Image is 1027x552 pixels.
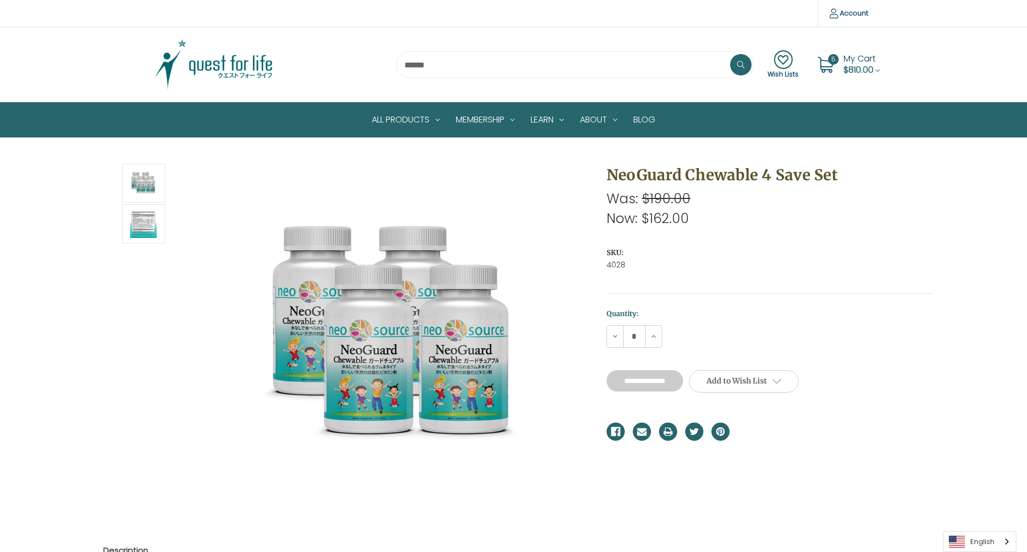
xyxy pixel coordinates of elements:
[844,52,880,76] a: Cart with 5 items
[607,209,638,228] span: Now:
[130,206,157,242] img: NeoGuard Chewable 4 Save Set
[448,103,523,137] a: Membership
[607,164,933,186] h1: NeoGuard Chewable 4 Save Set
[659,423,677,441] a: Print
[523,103,572,137] a: Learn
[130,165,157,201] img: NeoGuard Chewable 4 Save Set
[768,50,799,79] a: Wish Lists
[844,64,873,76] span: $810.00
[258,206,526,474] img: NeoGuard Chewable 4 Save Set
[642,189,691,208] span: $190.00
[689,370,799,393] a: Add to Wish List
[828,54,839,65] span: 5
[364,103,448,137] a: All Products
[607,309,933,319] label: Quantity:
[147,38,281,91] img: Quest Group
[641,209,689,228] span: $162.00
[607,189,638,208] span: Was:
[625,103,663,137] a: Blog
[607,259,933,271] dd: 4028
[607,248,931,258] dt: SKU:
[707,376,767,386] span: Add to Wish List
[844,52,876,65] span: My Cart
[572,103,625,137] a: About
